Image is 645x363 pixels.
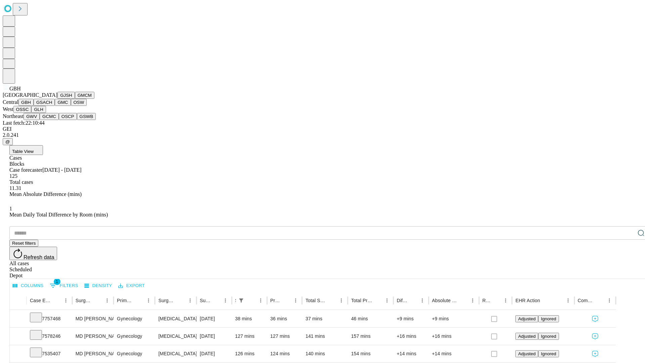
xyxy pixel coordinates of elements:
[24,113,40,120] button: GWV
[563,296,573,305] button: Menu
[3,132,642,138] div: 2.0.241
[48,280,80,291] button: Show filters
[305,345,344,362] div: 140 mins
[282,296,291,305] button: Sort
[9,247,57,260] button: Refresh data
[176,296,185,305] button: Sort
[76,328,110,345] div: MD [PERSON_NAME] [PERSON_NAME]
[373,296,382,305] button: Sort
[538,333,559,340] button: Ignored
[3,92,57,98] span: [GEOGRAPHIC_DATA]
[12,241,36,246] span: Reset filters
[71,99,87,106] button: OSW
[3,138,13,145] button: @
[12,149,34,154] span: Table View
[11,281,45,291] button: Select columns
[235,328,264,345] div: 127 mins
[468,296,477,305] button: Menu
[185,296,195,305] button: Menu
[158,328,193,345] div: [MEDICAL_DATA] [MEDICAL_DATA] REMOVAL TUBES AND/OR OVARIES FOR UTERUS 250GM OR LESS
[57,92,75,99] button: GJSH
[55,99,71,106] button: GMC
[158,310,193,327] div: [MEDICAL_DATA] WITH [MEDICAL_DATA] AND/OR [MEDICAL_DATA] WITH OR WITHOUT D&C
[158,345,193,362] div: [MEDICAL_DATA] [MEDICAL_DATA] REMOVAL TUBES AND/OR OVARIES FOR UTERUS 250GM OR LESS
[236,296,246,305] button: Show filters
[270,310,299,327] div: 36 mins
[9,212,108,217] span: Mean Daily Total Difference by Room (mins)
[40,113,59,120] button: GCMC
[61,296,71,305] button: Menu
[397,328,425,345] div: +16 mins
[382,296,392,305] button: Menu
[134,296,144,305] button: Sort
[3,126,642,132] div: GEI
[541,351,556,356] span: Ignored
[235,345,264,362] div: 126 mins
[256,296,265,305] button: Menu
[595,296,605,305] button: Sort
[541,334,556,339] span: Ignored
[9,240,38,247] button: Reset filters
[518,334,535,339] span: Adjusted
[117,281,146,291] button: Export
[75,92,94,99] button: GMCM
[515,298,540,303] div: EHR Action
[200,345,228,362] div: [DATE]
[221,296,230,305] button: Menu
[9,179,33,185] span: Total cases
[200,328,228,345] div: [DATE]
[42,167,81,173] span: [DATE] - [DATE]
[578,298,595,303] div: Comments
[3,113,24,119] span: Northeast
[291,296,300,305] button: Menu
[200,298,211,303] div: Surgery Date
[515,315,538,322] button: Adjusted
[541,316,556,321] span: Ignored
[538,350,559,357] button: Ignored
[211,296,221,305] button: Sort
[236,296,246,305] div: 1 active filter
[3,106,13,112] span: West
[327,296,337,305] button: Sort
[83,281,114,291] button: Density
[408,296,418,305] button: Sort
[30,310,69,327] div: 7757468
[9,86,21,91] span: GBH
[305,298,327,303] div: Total Scheduled Duration
[432,310,476,327] div: +9 mins
[117,328,152,345] div: Gynecology
[13,313,23,325] button: Expand
[9,145,43,155] button: Table View
[158,298,175,303] div: Surgery Name
[432,298,458,303] div: Absolute Difference
[9,173,17,179] span: 125
[337,296,346,305] button: Menu
[13,106,32,113] button: OSSC
[144,296,153,305] button: Menu
[30,345,69,362] div: 7535407
[52,296,61,305] button: Sort
[270,298,281,303] div: Predicted In Room Duration
[541,296,550,305] button: Sort
[117,345,152,362] div: Gynecology
[482,298,491,303] div: Resolved in EHR
[270,328,299,345] div: 127 mins
[76,298,92,303] div: Surgeon Name
[9,185,21,191] span: 11.31
[538,315,559,322] button: Ignored
[351,328,390,345] div: 157 mins
[18,99,34,106] button: GBH
[76,345,110,362] div: MD [PERSON_NAME] [PERSON_NAME]
[515,350,538,357] button: Adjusted
[491,296,501,305] button: Sort
[397,345,425,362] div: +14 mins
[432,345,476,362] div: +14 mins
[117,310,152,327] div: Gynecology
[102,296,112,305] button: Menu
[3,99,18,105] span: Central
[93,296,102,305] button: Sort
[351,345,390,362] div: 154 mins
[501,296,510,305] button: Menu
[59,113,77,120] button: OSCP
[30,328,69,345] div: 7578246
